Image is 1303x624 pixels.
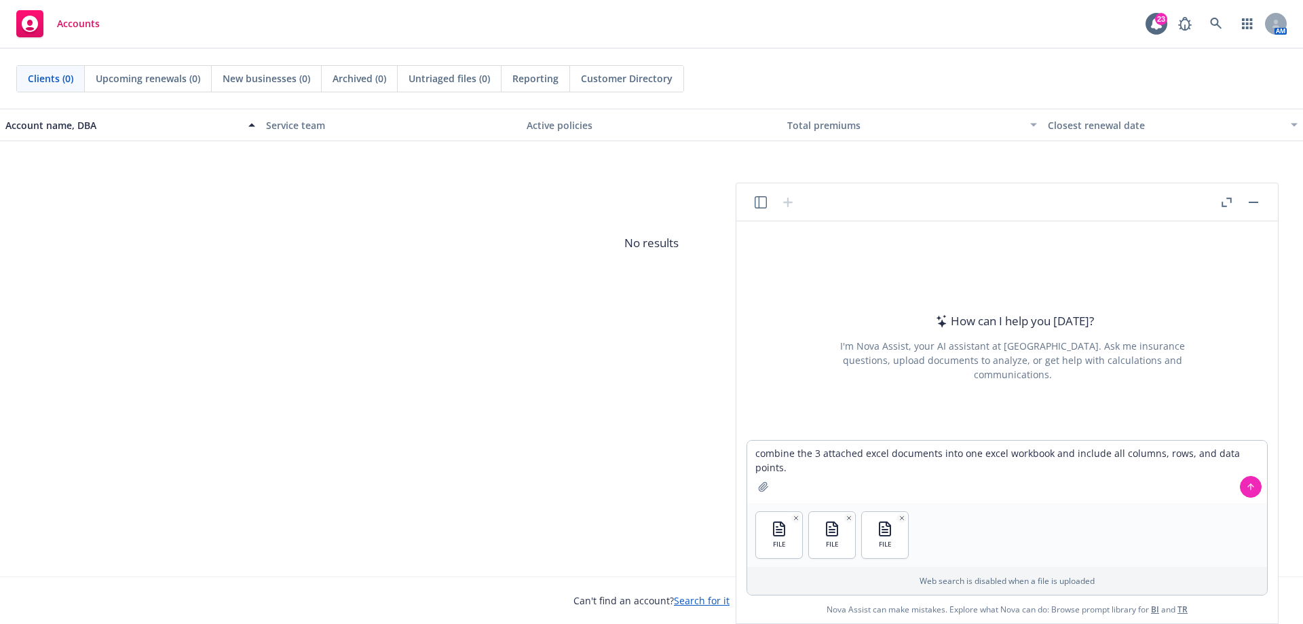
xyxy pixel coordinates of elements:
[674,594,730,607] a: Search for it
[827,595,1188,623] span: Nova Assist can make mistakes. Explore what Nova can do: Browse prompt library for and
[1171,10,1198,37] a: Report a Bug
[409,71,490,86] span: Untriaged files (0)
[826,540,839,549] span: FILE
[573,593,730,608] span: Can't find an account?
[1234,10,1261,37] a: Switch app
[932,312,1094,330] div: How can I help you [DATE]?
[787,118,1022,132] div: Total premiums
[782,109,1042,141] button: Total premiums
[747,441,1267,503] textarea: combine the 3 attached excel documents into one excel workbook and include all columns, rows, and...
[1048,118,1283,132] div: Closest renewal date
[879,540,892,549] span: FILE
[809,512,855,558] button: FILE
[57,18,100,29] span: Accounts
[755,575,1259,587] p: Web search is disabled when a file is uploaded
[11,5,105,43] a: Accounts
[822,339,1203,382] div: I'm Nova Assist, your AI assistant at [GEOGRAPHIC_DATA]. Ask me insurance questions, upload docum...
[1203,10,1230,37] a: Search
[96,71,200,86] span: Upcoming renewals (0)
[1151,604,1159,615] a: BI
[333,71,386,86] span: Archived (0)
[756,512,802,558] button: FILE
[521,109,782,141] button: Active policies
[5,118,240,132] div: Account name, DBA
[223,71,310,86] span: New businesses (0)
[512,71,559,86] span: Reporting
[1155,13,1167,25] div: 23
[773,540,786,549] span: FILE
[28,71,73,86] span: Clients (0)
[581,71,673,86] span: Customer Directory
[1177,604,1188,615] a: TR
[261,109,521,141] button: Service team
[862,512,908,558] button: FILE
[527,118,776,132] div: Active policies
[266,118,516,132] div: Service team
[1042,109,1303,141] button: Closest renewal date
